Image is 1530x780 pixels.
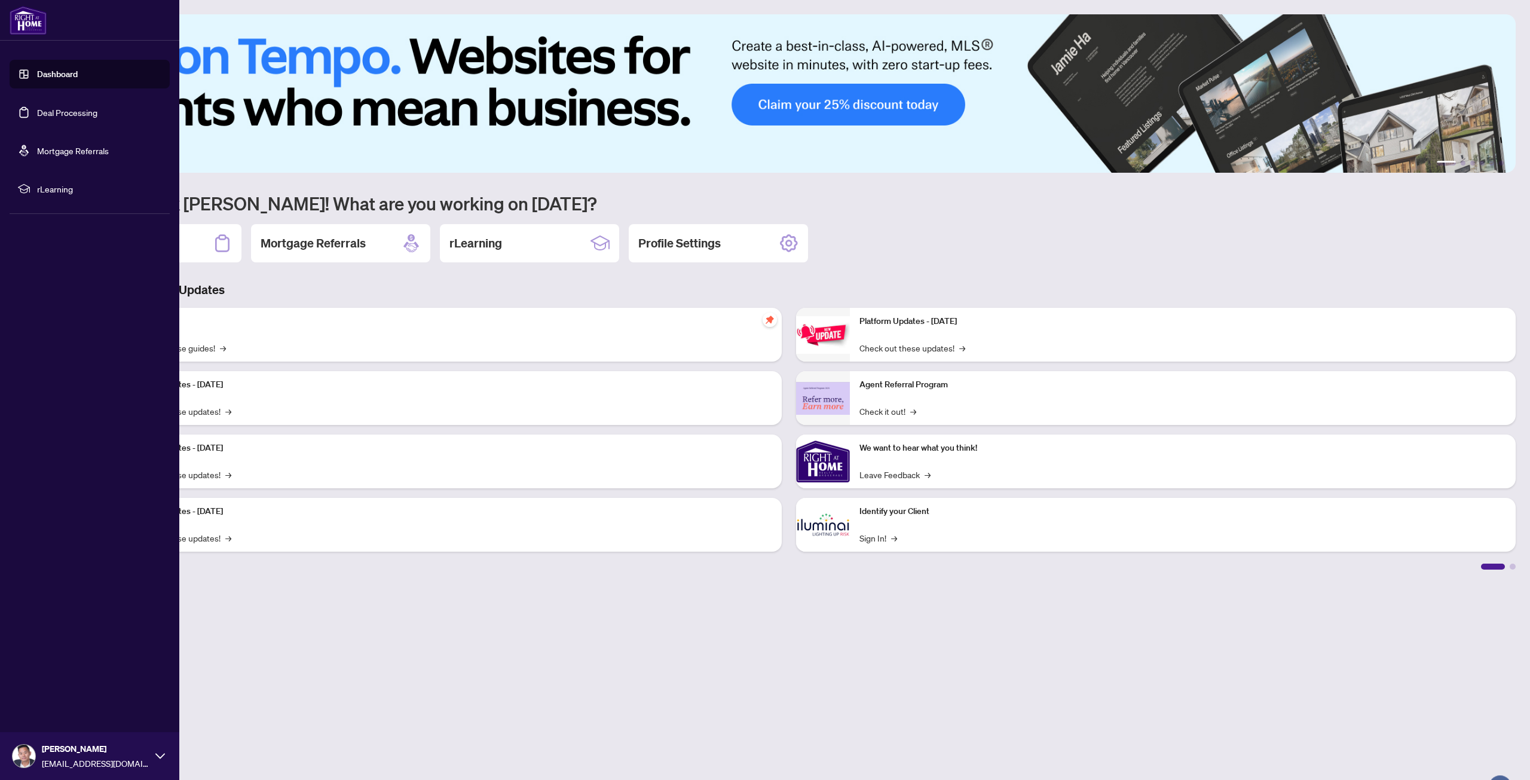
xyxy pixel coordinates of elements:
[37,107,97,118] a: Deal Processing
[1499,161,1504,166] button: 6
[859,468,931,481] a: Leave Feedback→
[638,235,721,252] h2: Profile Settings
[225,405,231,418] span: →
[859,531,897,545] a: Sign In!→
[1470,161,1475,166] button: 3
[859,341,965,354] a: Check out these updates!→
[1480,161,1485,166] button: 4
[126,378,772,391] p: Platform Updates - [DATE]
[859,315,1506,328] p: Platform Updates - [DATE]
[37,145,109,156] a: Mortgage Referrals
[1482,738,1518,774] button: Open asap
[37,69,78,79] a: Dashboard
[859,405,916,418] a: Check it out!→
[62,192,1516,215] h1: Welcome back [PERSON_NAME]! What are you working on [DATE]?
[859,442,1506,455] p: We want to hear what you think!
[959,341,965,354] span: →
[261,235,366,252] h2: Mortgage Referrals
[220,341,226,354] span: →
[796,498,850,552] img: Identify your Client
[126,315,772,328] p: Self-Help
[42,757,149,770] span: [EMAIL_ADDRESS][DOMAIN_NAME]
[763,313,777,327] span: pushpin
[13,745,35,767] img: Profile Icon
[126,505,772,518] p: Platform Updates - [DATE]
[62,282,1516,298] h3: Brokerage & Industry Updates
[796,316,850,354] img: Platform Updates - June 23, 2025
[42,742,149,755] span: [PERSON_NAME]
[796,382,850,415] img: Agent Referral Program
[1461,161,1465,166] button: 2
[859,378,1506,391] p: Agent Referral Program
[10,6,47,35] img: logo
[62,14,1516,173] img: Slide 0
[910,405,916,418] span: →
[1489,161,1494,166] button: 5
[37,182,161,195] span: rLearning
[126,442,772,455] p: Platform Updates - [DATE]
[449,235,502,252] h2: rLearning
[925,468,931,481] span: →
[859,505,1506,518] p: Identify your Client
[225,531,231,545] span: →
[225,468,231,481] span: →
[891,531,897,545] span: →
[796,435,850,488] img: We want to hear what you think!
[1437,161,1456,166] button: 1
